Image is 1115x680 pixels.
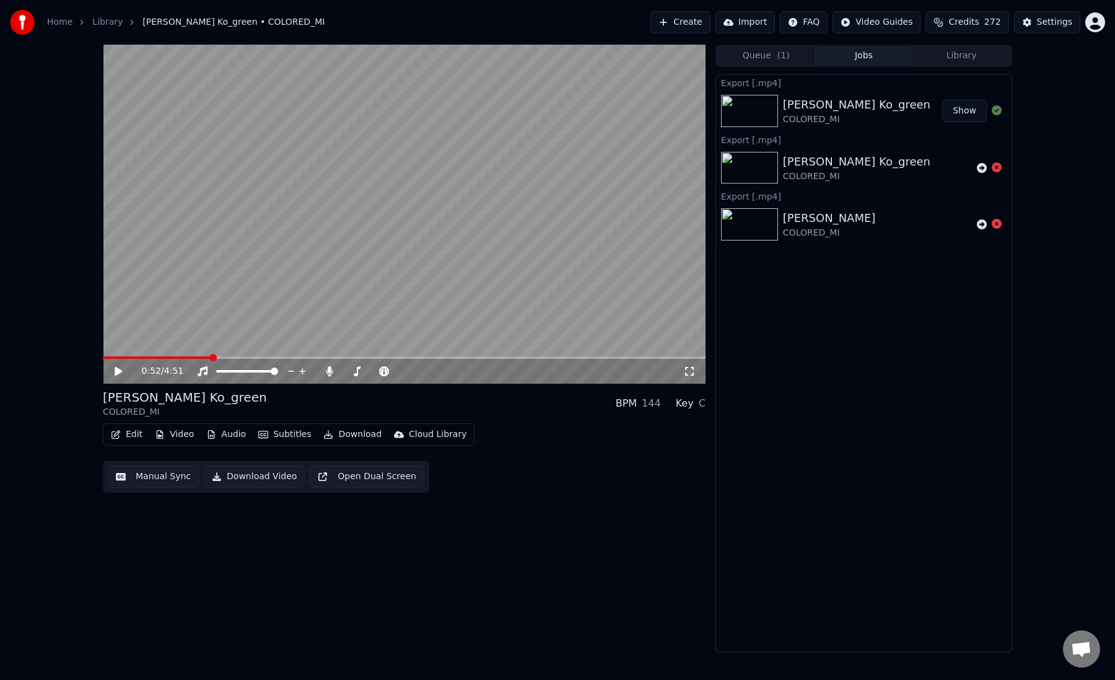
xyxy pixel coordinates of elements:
[164,365,183,378] span: 4:51
[1014,11,1080,33] button: Settings
[833,11,920,33] button: Video Guides
[10,10,35,35] img: youka
[783,96,930,113] div: [PERSON_NAME] Ko_green
[783,153,930,170] div: [PERSON_NAME] Ko_green
[106,426,147,443] button: Edit
[984,16,1001,29] span: 272
[103,406,267,418] div: COLORED_MI
[815,47,913,65] button: Jobs
[318,426,387,443] button: Download
[1037,16,1072,29] div: Settings
[103,389,267,406] div: [PERSON_NAME] Ko_green
[783,210,876,227] div: [PERSON_NAME]
[150,426,199,443] button: Video
[912,47,1010,65] button: Library
[253,426,316,443] button: Subtitles
[642,396,661,411] div: 144
[142,16,325,29] span: [PERSON_NAME] Ko_green • COLORED_MI
[717,47,815,65] button: Queue
[108,466,199,488] button: Manual Sync
[310,466,424,488] button: Open Dual Screen
[47,16,325,29] nav: breadcrumb
[699,396,706,411] div: C
[783,170,930,183] div: COLORED_MI
[47,16,72,29] a: Home
[676,396,694,411] div: Key
[783,227,876,239] div: COLORED_MI
[616,396,637,411] div: BPM
[948,16,979,29] span: Credits
[409,428,466,441] div: Cloud Library
[716,188,1012,203] div: Export [.mp4]
[716,75,1012,90] div: Export [.mp4]
[716,132,1012,147] div: Export [.mp4]
[650,11,711,33] button: Create
[1063,630,1100,668] a: Open chat
[777,50,790,62] span: ( 1 )
[142,365,172,378] div: /
[715,11,775,33] button: Import
[925,11,1008,33] button: Credits272
[780,11,828,33] button: FAQ
[204,466,305,488] button: Download Video
[92,16,123,29] a: Library
[942,100,987,122] button: Show
[201,426,251,443] button: Audio
[142,365,161,378] span: 0:52
[783,113,930,126] div: COLORED_MI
